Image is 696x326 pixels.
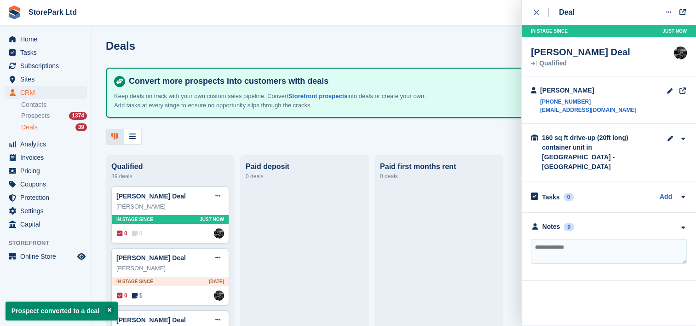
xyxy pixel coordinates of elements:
div: Paid first months rent [380,163,498,171]
div: 39 [75,123,87,131]
a: menu [5,178,87,191]
span: Home [20,33,75,46]
div: Deal [559,7,575,18]
a: menu [5,250,87,263]
a: StorePark Ltd [25,5,81,20]
span: Tasks [20,46,75,59]
span: In stage since [531,28,568,35]
a: Deals 39 [21,122,87,132]
span: In stage since [116,216,153,223]
span: In stage since [116,278,153,285]
div: [PERSON_NAME] [116,202,224,211]
p: Keep deals on track with your own custom sales pipeline. Convert into deals or create your own. A... [114,92,436,110]
span: Deals [21,123,38,132]
a: menu [5,33,87,46]
div: 160 sq ft drive-up (20ft long) container unit in [GEOGRAPHIC_DATA] - [GEOGRAPHIC_DATA] [542,133,634,172]
span: Just now [662,28,687,35]
div: [PERSON_NAME] [116,264,224,273]
p: Prospect converted to a deal [6,302,118,320]
span: Just now [200,216,224,223]
span: CRM [20,86,75,99]
a: menu [5,164,87,177]
span: Settings [20,204,75,217]
a: menu [5,204,87,217]
span: Coupons [20,178,75,191]
div: 1374 [69,112,87,120]
a: menu [5,86,87,99]
img: stora-icon-8386f47178a22dfd0bd8f6a31ec36ba5ce8667c1dd55bd0f319d3a0aa187defe.svg [7,6,21,19]
span: 0 [117,291,127,300]
a: menu [5,46,87,59]
span: Capital [20,218,75,231]
span: Invoices [20,151,75,164]
div: 0 [564,193,574,201]
h1: Deals [106,40,135,52]
h4: Convert more prospects into customers with deals [125,76,674,87]
a: [PERSON_NAME] Deal [116,316,186,324]
a: [PERSON_NAME] Deal [116,254,186,262]
a: Storefront prospects [288,93,348,99]
div: Qualified [531,60,630,67]
a: Ryan Mulcahy [214,228,224,239]
a: Add [660,192,672,203]
a: menu [5,138,87,151]
div: [PERSON_NAME] Deal [531,47,630,58]
a: [EMAIL_ADDRESS][DOMAIN_NAME] [540,106,636,114]
a: Preview store [76,251,87,262]
span: Sites [20,73,75,86]
span: Online Store [20,250,75,263]
span: Analytics [20,138,75,151]
span: 0 [117,229,127,238]
span: 0 [132,229,143,238]
span: 1 [132,291,143,300]
a: menu [5,218,87,231]
div: [PERSON_NAME] [540,86,636,95]
a: [PHONE_NUMBER] [540,98,636,106]
a: menu [5,191,87,204]
h2: Tasks [542,193,560,201]
div: Notes [542,222,560,232]
a: menu [5,59,87,72]
span: Pricing [20,164,75,177]
span: [DATE] [209,278,224,285]
div: 39 deals [111,171,229,182]
a: Prospects 1374 [21,111,87,121]
a: Contacts [21,100,87,109]
div: 0 deals [380,171,498,182]
span: Subscriptions [20,59,75,72]
span: Prospects [21,111,50,120]
img: Ryan Mulcahy [674,47,687,59]
div: Paid deposit [246,163,363,171]
img: Ryan Mulcahy [214,291,224,301]
div: 0 [564,223,574,231]
a: menu [5,151,87,164]
span: Storefront [8,239,92,248]
a: menu [5,73,87,86]
div: 0 deals [246,171,363,182]
div: Qualified [111,163,229,171]
span: Protection [20,191,75,204]
a: [PERSON_NAME] Deal [116,192,186,200]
